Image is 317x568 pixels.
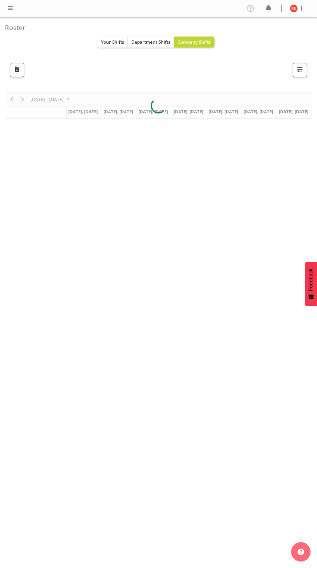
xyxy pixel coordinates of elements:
button: Download a PDF of the roster according to the set date range. [10,63,24,77]
button: Your Shifts [97,37,128,48]
button: Company Shifts [174,37,214,48]
button: Department Shifts [128,37,174,48]
button: Feedback - Show survey [305,262,317,306]
span: Your Shifts [101,39,124,45]
span: Company Shifts [178,39,211,45]
img: rachel-els10463.jpg [290,5,298,12]
img: help-xxl-2.png [298,549,304,555]
span: Feedback [308,268,314,291]
h4: Roster [5,24,307,31]
span: Department Shifts [131,39,170,45]
button: Filter Shifts [293,63,307,77]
